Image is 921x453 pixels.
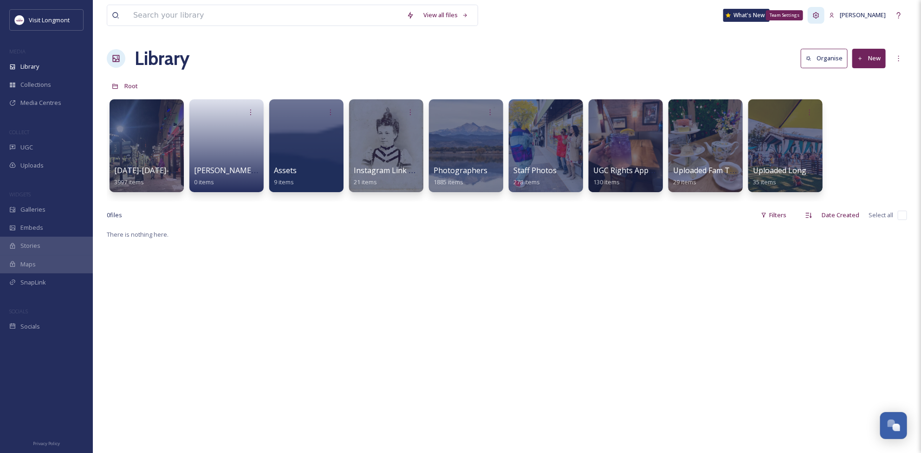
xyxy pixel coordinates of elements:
[354,166,425,186] a: Instagram Link Tree21 items
[513,166,557,186] a: Staff Photos278 items
[753,166,852,186] a: Uploaded Longmont Folders35 items
[274,166,297,186] a: Assets9 items
[9,308,28,315] span: SOCIALS
[673,178,696,186] span: 29 items
[274,178,294,186] span: 9 items
[20,241,40,250] span: Stories
[194,165,288,175] span: [PERSON_NAME] Collective
[114,178,144,186] span: 3997 items
[107,230,169,239] span: There is nothing here.
[15,15,24,25] img: longmont.jpg
[107,211,122,220] span: 0 file s
[880,412,907,439] button: Open Chat
[593,165,699,175] span: UGC Rights Approved Content
[756,206,791,224] div: Filters
[114,165,241,175] span: [DATE]-[DATE]-ugc-rights-approved
[354,165,425,175] span: Instagram Link Tree
[753,178,776,186] span: 35 items
[33,440,60,447] span: Privacy Policy
[20,62,39,71] span: Library
[723,9,770,22] a: What's New
[673,166,769,186] a: Uploaded Fam Tour Photos29 items
[33,437,60,448] a: Privacy Policy
[434,165,487,175] span: Photographers
[9,191,31,198] span: WIDGETS
[766,10,803,20] div: Team Settings
[840,11,886,19] span: [PERSON_NAME]
[20,80,51,89] span: Collections
[852,49,886,68] button: New
[135,45,189,72] a: Library
[801,49,852,68] a: Organise
[20,161,44,170] span: Uploads
[29,16,70,24] span: Visit Longmont
[129,5,402,26] input: Search your library
[114,166,241,186] a: [DATE]-[DATE]-ugc-rights-approved3997 items
[9,48,26,55] span: MEDIA
[419,6,473,24] a: View all files
[513,178,540,186] span: 278 items
[20,322,40,331] span: Socials
[801,49,848,68] button: Organise
[124,80,138,91] a: Root
[808,7,824,24] a: Team Settings
[194,178,214,186] span: 0 items
[593,166,699,186] a: UGC Rights Approved Content130 items
[354,178,377,186] span: 21 items
[20,260,36,269] span: Maps
[434,178,463,186] span: 1885 items
[124,82,138,90] span: Root
[817,206,864,224] div: Date Created
[9,129,29,136] span: COLLECT
[673,165,769,175] span: Uploaded Fam Tour Photos
[20,223,43,232] span: Embeds
[513,165,557,175] span: Staff Photos
[20,143,33,152] span: UGC
[20,98,61,107] span: Media Centres
[753,165,852,175] span: Uploaded Longmont Folders
[194,166,288,186] a: [PERSON_NAME] Collective0 items
[869,211,893,220] span: Select all
[20,278,46,287] span: SnapLink
[20,205,45,214] span: Galleries
[274,165,297,175] span: Assets
[593,178,620,186] span: 130 items
[824,6,890,24] a: [PERSON_NAME]
[434,166,487,186] a: Photographers1885 items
